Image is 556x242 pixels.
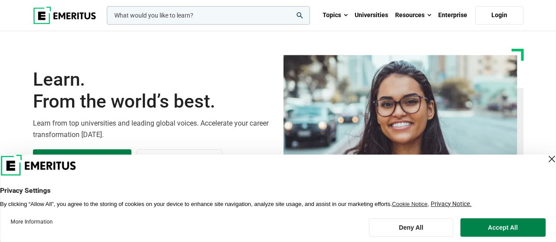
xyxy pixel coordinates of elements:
p: Learn from top universities and leading global voices. Accelerate your career transformation [DATE]. [33,118,273,140]
a: Login [475,6,523,25]
a: Explore Programs [33,149,131,173]
input: woocommerce-product-search-field-0 [107,6,310,25]
h1: Learn. [33,69,273,113]
img: Learn from the world's best [283,55,517,193]
span: From the world’s best. [33,90,273,112]
a: Explore for Business [137,149,222,173]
